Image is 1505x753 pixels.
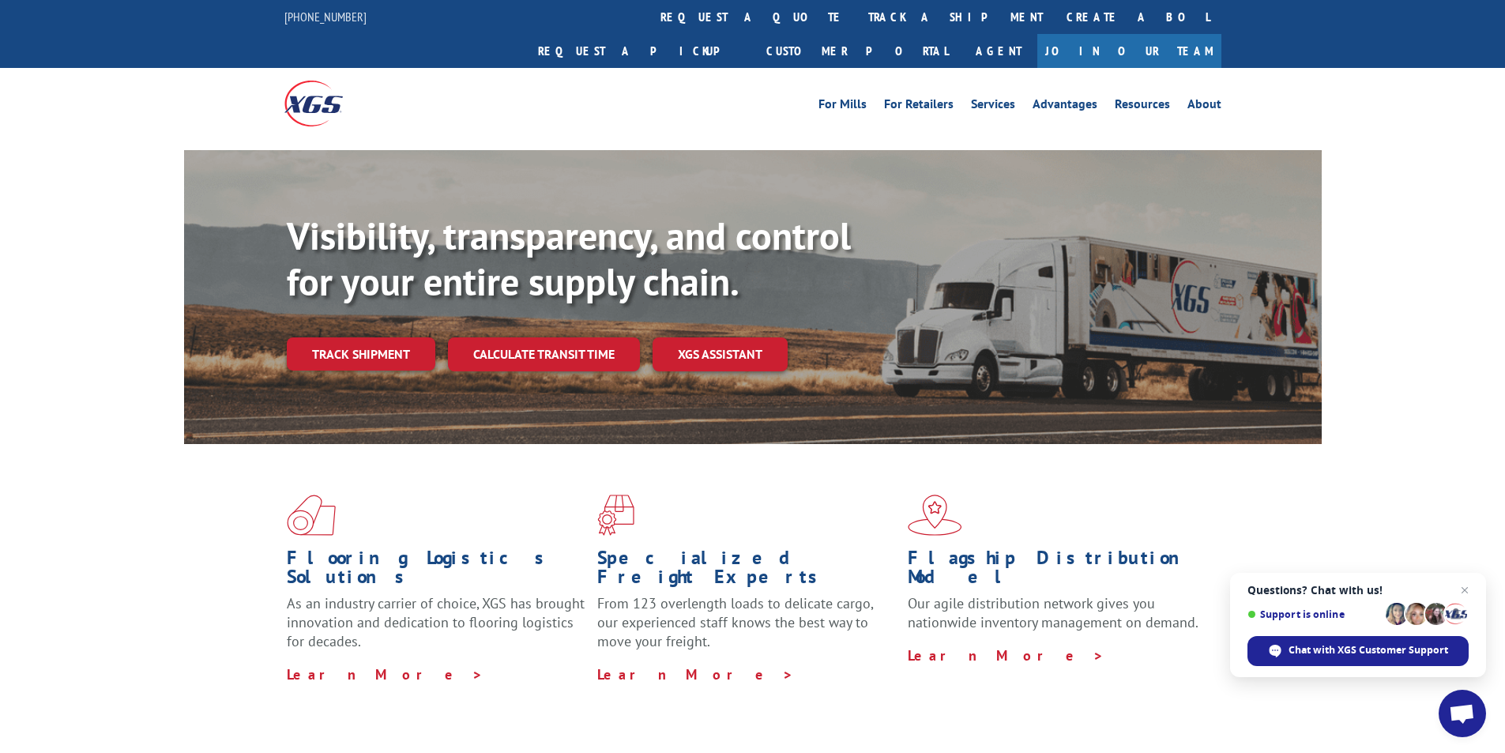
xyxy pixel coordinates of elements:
[448,337,640,371] a: Calculate transit time
[1187,98,1221,115] a: About
[287,548,585,594] h1: Flooring Logistics Solutions
[653,337,788,371] a: XGS ASSISTANT
[908,646,1104,665] a: Learn More >
[287,337,435,371] a: Track shipment
[908,594,1198,631] span: Our agile distribution network gives you nationwide inventory management on demand.
[597,665,794,683] a: Learn More >
[1037,34,1221,68] a: Join Our Team
[754,34,960,68] a: Customer Portal
[1455,581,1474,600] span: Close chat
[597,495,634,536] img: xgs-icon-focused-on-flooring-red
[1033,98,1097,115] a: Advantages
[597,594,896,665] p: From 123 overlength loads to delicate cargo, our experienced staff knows the best way to move you...
[1247,636,1469,666] div: Chat with XGS Customer Support
[1247,608,1380,620] span: Support is online
[908,495,962,536] img: xgs-icon-flagship-distribution-model-red
[960,34,1037,68] a: Agent
[597,548,896,594] h1: Specialized Freight Experts
[1115,98,1170,115] a: Resources
[1247,584,1469,597] span: Questions? Chat with us!
[908,548,1206,594] h1: Flagship Distribution Model
[884,98,954,115] a: For Retailers
[1439,690,1486,737] div: Open chat
[287,665,483,683] a: Learn More >
[526,34,754,68] a: Request a pickup
[971,98,1015,115] a: Services
[287,211,851,306] b: Visibility, transparency, and control for your entire supply chain.
[818,98,867,115] a: For Mills
[287,594,585,650] span: As an industry carrier of choice, XGS has brought innovation and dedication to flooring logistics...
[284,9,367,24] a: [PHONE_NUMBER]
[1289,643,1448,657] span: Chat with XGS Customer Support
[287,495,336,536] img: xgs-icon-total-supply-chain-intelligence-red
